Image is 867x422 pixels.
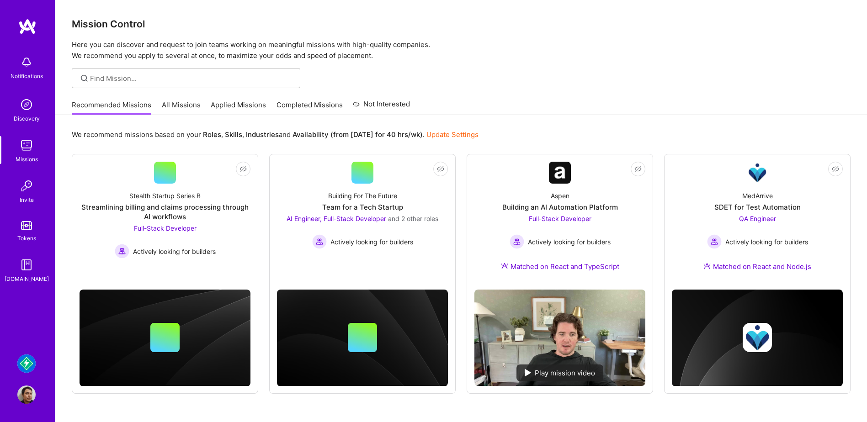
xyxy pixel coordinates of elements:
span: Full-Stack Developer [529,215,591,222]
div: Play mission video [516,364,603,381]
span: Full-Stack Developer [134,224,197,232]
div: Invite [20,195,34,205]
img: Actively looking for builders [115,244,129,258]
a: Stealth Startup Series BStreamlining billing and claims processing through AI workflowsFull-Stack... [80,162,250,270]
i: icon EyeClosed [832,165,839,173]
img: Company logo [743,323,772,352]
h3: Mission Control [72,18,851,30]
img: Invite [17,177,36,195]
div: Team for a Tech Startup [322,202,403,212]
b: Availability (from [DATE] for 40 hrs/wk) [293,130,423,139]
a: All Missions [162,100,201,115]
img: cover [277,290,448,386]
img: Ateam Purple Icon [703,262,711,269]
span: Actively looking for builders [528,237,611,247]
img: Company Logo [746,162,768,184]
img: No Mission [474,290,645,385]
div: Building For The Future [328,191,397,200]
div: [DOMAIN_NAME] [5,274,49,284]
span: AI Engineer, Full-Stack Developer [287,215,386,222]
img: User Avatar [17,385,36,404]
img: play [525,369,531,376]
a: Company LogoMedArriveSDET for Test AutomationQA Engineer Actively looking for buildersActively lo... [672,162,843,282]
img: teamwork [17,136,36,154]
img: Mudflap: Fintech for Trucking [17,354,36,373]
img: Actively looking for builders [707,234,722,249]
p: Here you can discover and request to join teams working on meaningful missions with high-quality ... [72,39,851,61]
span: Actively looking for builders [133,247,216,256]
a: Update Settings [426,130,479,139]
div: Notifications [11,71,43,81]
b: Roles [203,130,221,139]
i: icon EyeClosed [634,165,642,173]
img: cover [672,290,843,386]
span: Actively looking for builders [725,237,808,247]
div: Discovery [14,114,40,123]
div: MedArrive [742,191,773,200]
i: icon EyeClosed [239,165,247,173]
div: Building an AI Automation Platform [502,202,618,212]
img: Company Logo [549,162,571,184]
div: Matched on React and TypeScript [501,262,619,271]
div: Tokens [17,233,36,243]
span: Actively looking for builders [330,237,413,247]
img: bell [17,53,36,71]
a: Mudflap: Fintech for Trucking [15,354,38,373]
i: icon EyeClosed [437,165,444,173]
input: Find Mission... [90,74,293,83]
a: Applied Missions [211,100,266,115]
img: Ateam Purple Icon [501,262,508,269]
a: User Avatar [15,385,38,404]
i: icon SearchGrey [79,73,90,84]
b: Industries [246,130,279,139]
img: guide book [17,256,36,274]
a: Company LogoAspenBuilding an AI Automation PlatformFull-Stack Developer Actively looking for buil... [474,162,645,282]
div: Aspen [551,191,569,200]
img: Actively looking for builders [510,234,524,249]
img: tokens [21,221,32,230]
p: We recommend missions based on your , , and . [72,130,479,139]
img: cover [80,290,250,386]
div: Matched on React and Node.js [703,262,811,271]
a: Building For The FutureTeam for a Tech StartupAI Engineer, Full-Stack Developer and 2 other roles... [277,162,448,270]
img: Actively looking for builders [312,234,327,249]
div: SDET for Test Automation [714,202,801,212]
img: discovery [17,95,36,114]
div: Stealth Startup Series B [129,191,201,200]
b: Skills [225,130,242,139]
span: QA Engineer [739,215,776,222]
div: Missions [16,154,38,164]
a: Not Interested [353,99,410,115]
div: Streamlining billing and claims processing through AI workflows [80,202,250,222]
a: Completed Missions [277,100,343,115]
img: logo [18,18,37,35]
a: Recommended Missions [72,100,151,115]
span: and 2 other roles [388,215,438,222]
